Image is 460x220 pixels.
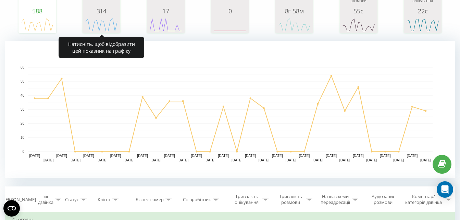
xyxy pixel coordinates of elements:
text: [DATE] [393,158,404,162]
div: Назва схеми переадресації [320,194,350,205]
text: [DATE] [70,158,81,162]
text: [DATE] [366,158,377,162]
text: [DATE] [339,158,350,162]
text: [DATE] [420,158,431,162]
div: 22с [406,8,440,14]
text: [DATE] [110,154,121,158]
svg: A chart. [84,14,119,35]
text: [DATE] [204,158,215,162]
div: 55с [341,8,376,14]
text: [DATE] [299,154,310,158]
div: 17 [149,8,183,14]
text: 10 [21,136,25,139]
text: 40 [21,94,25,97]
text: [DATE] [232,158,243,162]
div: Клієнт [98,197,111,203]
text: [DATE] [380,154,391,158]
text: [DATE] [177,158,188,162]
text: [DATE] [137,154,148,158]
div: Коментар/категорія дзвінка [403,194,444,205]
div: 0 [213,8,247,14]
text: [DATE] [43,158,54,162]
text: [DATE] [272,154,283,158]
text: 0 [22,150,24,154]
text: [DATE] [353,154,364,158]
text: [DATE] [312,158,323,162]
text: [DATE] [407,154,418,158]
text: [DATE] [83,154,94,158]
text: [DATE] [164,154,175,158]
text: [DATE] [245,154,256,158]
div: 588 [20,8,54,14]
svg: A chart. [213,14,247,35]
text: 50 [21,80,25,83]
text: [DATE] [56,154,67,158]
text: 60 [21,65,25,69]
text: [DATE] [326,154,337,158]
svg: A chart. [406,14,440,35]
text: [DATE] [151,158,162,162]
div: Аудіозапис розмови [366,194,400,205]
text: [DATE] [29,154,40,158]
div: Натисніть, щоб відобразити цей показник на графіку [59,37,144,58]
svg: A chart. [149,14,183,35]
div: Бізнес номер [136,197,164,203]
text: [DATE] [191,154,202,158]
svg: A chart. [341,14,376,35]
div: Тривалість очікування [233,194,261,205]
text: [DATE] [124,158,135,162]
svg: A chart. [5,41,455,178]
text: [DATE] [218,154,229,158]
div: Тип дзвінка [38,194,53,205]
svg: A chart. [20,14,54,35]
div: Статус [65,197,79,203]
text: 30 [21,108,25,111]
button: Open CMP widget [3,200,20,217]
div: Open Intercom Messenger [437,181,453,198]
div: [PERSON_NAME] [1,197,36,203]
svg: A chart. [277,14,311,35]
div: Тривалість розмови [276,194,304,205]
text: [DATE] [285,158,296,162]
text: [DATE] [259,158,270,162]
div: Співробітник [183,197,211,203]
div: 314 [84,8,119,14]
div: 8г 58м [277,8,311,14]
text: [DATE] [97,158,108,162]
text: 20 [21,122,25,125]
